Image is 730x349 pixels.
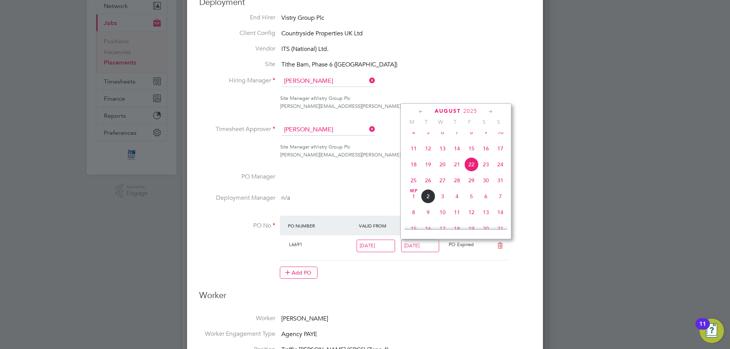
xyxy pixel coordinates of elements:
[493,157,508,172] span: 24
[479,141,493,156] span: 16
[449,241,474,248] span: PO Expired
[448,118,462,125] span: T
[464,141,479,156] span: 15
[419,118,433,125] span: T
[280,152,441,158] span: [PERSON_NAME][EMAIL_ADDRESS][PERSON_NAME][DOMAIN_NAME]
[357,240,395,252] input: Select one
[406,157,421,172] span: 18
[493,125,508,139] span: 10
[479,221,493,236] span: 20
[435,125,450,139] span: 6
[421,141,435,156] span: 12
[405,118,419,125] span: M
[406,125,421,139] span: 4
[281,45,328,53] span: ITS (National) Ltd.
[281,330,317,338] span: Agency PAYE
[435,141,450,156] span: 13
[199,314,275,322] label: Worker
[464,173,479,188] span: 29
[450,173,464,188] span: 28
[479,173,493,188] span: 30
[479,157,493,172] span: 23
[406,205,421,220] span: 8
[464,189,479,204] span: 5
[357,219,401,232] div: Valid From
[464,157,479,172] span: 22
[281,30,363,37] span: Countryside Properties UK Ltd
[450,221,464,236] span: 18
[199,222,275,230] label: PO No
[406,189,421,193] span: Sep
[421,205,435,220] span: 9
[315,144,350,150] span: Vistry Group Plc
[421,221,435,236] span: 16
[493,189,508,204] span: 7
[286,219,357,232] div: PO Number
[280,103,531,111] div: [PERSON_NAME][EMAIL_ADDRESS][PERSON_NAME][DOMAIN_NAME]
[281,76,375,87] input: Search for...
[493,173,508,188] span: 31
[699,324,706,334] div: 11
[199,194,275,202] label: Deployment Manager
[435,157,450,172] span: 20
[199,173,275,181] label: PO Manager
[406,141,421,156] span: 11
[421,125,435,139] span: 5
[421,173,435,188] span: 26
[280,144,315,150] span: Site Manager at
[199,29,275,37] label: Client Config
[464,221,479,236] span: 19
[281,315,328,322] span: [PERSON_NAME]
[421,189,435,204] span: 2
[199,330,275,338] label: Worker Engagement Type
[493,221,508,236] span: 21
[199,125,275,133] label: Timesheet Approver
[281,61,397,68] span: Tithe Barn, Phase 6 ([GEOGRAPHIC_DATA])
[435,221,450,236] span: 17
[199,60,275,68] label: Site
[435,108,461,114] span: August
[491,118,506,125] span: S
[435,173,450,188] span: 27
[450,157,464,172] span: 21
[401,240,440,252] input: Select one
[463,108,477,114] span: 2025
[199,290,531,307] h3: Worker
[493,141,508,156] span: 17
[289,241,302,248] span: L6691
[406,189,421,204] span: 1
[450,125,464,139] span: 7
[435,189,450,204] span: 3
[406,221,421,236] span: 15
[199,14,275,22] label: End Hirer
[479,125,493,139] span: 9
[433,118,448,125] span: W
[450,189,464,204] span: 4
[281,194,290,202] span: n/a
[462,118,477,125] span: F
[450,141,464,156] span: 14
[406,173,421,188] span: 25
[700,319,724,343] button: Open Resource Center, 11 new notifications
[477,118,491,125] span: S
[435,205,450,220] span: 10
[421,157,435,172] span: 19
[280,95,315,101] span: Site Manager at
[464,205,479,220] span: 12
[199,77,275,85] label: Hiring Manager
[280,267,317,279] button: Add PO
[315,95,350,101] span: Vistry Group Plc
[464,125,479,139] span: 8
[479,189,493,204] span: 6
[199,45,275,53] label: Vendor
[281,124,375,136] input: Search for...
[479,205,493,220] span: 13
[450,205,464,220] span: 11
[493,205,508,220] span: 14
[281,14,324,22] span: Vistry Group Plc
